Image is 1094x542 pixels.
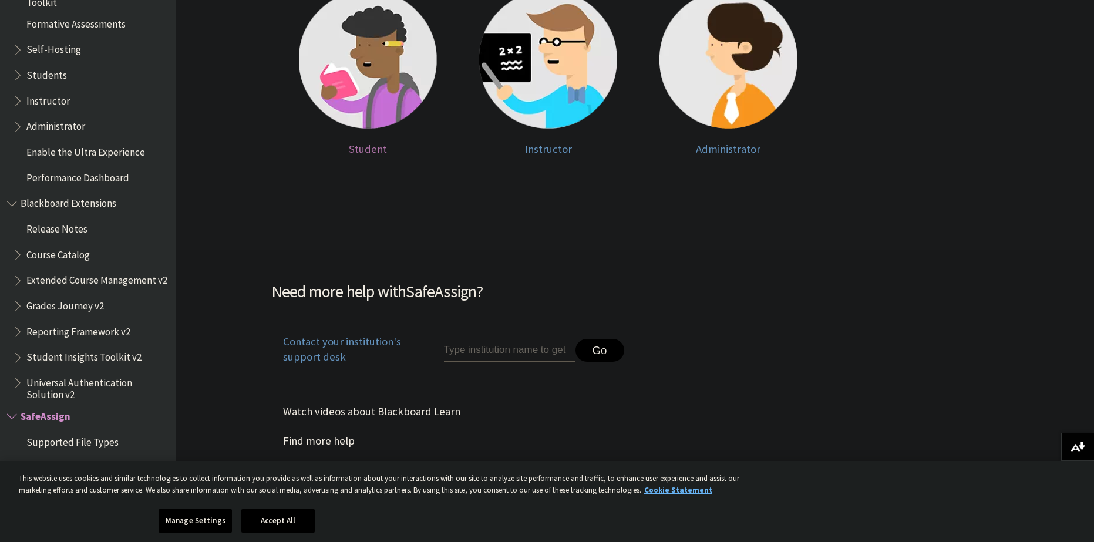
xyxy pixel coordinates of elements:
[21,194,116,210] span: Blackboard Extensions
[159,509,232,533] button: Manage Settings
[7,194,169,401] nav: Book outline for Blackboard Extensions
[271,403,460,420] a: Watch videos about Blackboard Learn
[7,406,169,528] nav: Book outline for Blackboard SafeAssign
[26,322,130,338] span: Reporting Framework v2
[26,142,145,158] span: Enable the Ultra Experience
[26,40,81,56] span: Self-Hosting
[26,458,63,474] span: Student
[26,432,119,448] span: Supported File Types
[271,279,635,304] h2: Need more help with ?
[26,117,85,133] span: Administrator
[271,432,355,450] a: Find more help
[406,281,476,302] span: SafeAssign
[241,509,315,533] button: Accept All
[26,14,126,30] span: Formative Assessments
[26,65,67,81] span: Students
[19,473,766,496] div: This website uses cookies and similar technologies to collect information you provide as well as ...
[271,334,417,365] span: Contact your institution's support desk
[349,142,387,156] span: Student
[26,219,87,235] span: Release Notes
[644,485,712,495] a: More information about your privacy, opens in a new tab
[26,91,70,107] span: Instructor
[26,168,129,184] span: Performance Dashboard
[21,406,70,422] span: SafeAssign
[271,334,417,379] a: Contact your institution's support desk
[696,142,760,156] span: Administrator
[26,245,90,261] span: Course Catalog
[444,339,575,362] input: Type institution name to get support
[525,142,572,156] span: Instructor
[26,373,168,400] span: Universal Authentication Solution v2
[26,271,167,287] span: Extended Course Management v2
[26,348,142,363] span: Student Insights Toolkit v2
[575,339,624,362] button: Go
[26,296,104,312] span: Grades Journey v2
